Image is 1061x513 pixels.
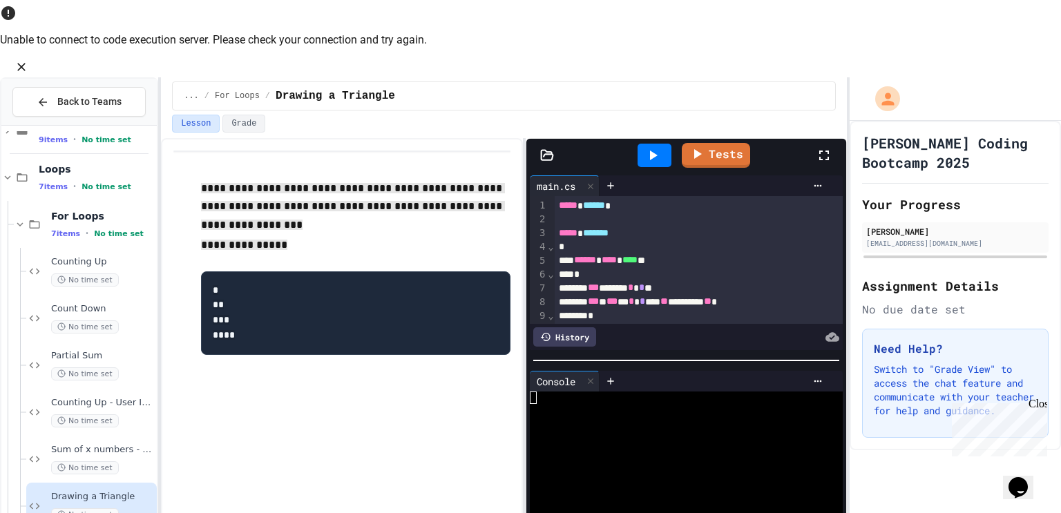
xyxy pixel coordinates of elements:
[51,491,154,503] span: Drawing a Triangle
[39,163,154,175] span: Loops
[1003,458,1047,499] iframe: chat widget
[874,340,1037,357] h3: Need Help?
[51,461,119,474] span: No time set
[530,268,547,282] div: 6
[204,90,209,101] span: /
[530,213,547,226] div: 2
[172,115,220,133] button: Lesson
[51,320,119,333] span: No time set
[530,175,600,196] div: main.cs
[11,57,32,77] button: Close
[51,350,154,362] span: Partial Sum
[682,143,750,168] a: Tests
[530,240,547,254] div: 4
[530,282,547,296] div: 7
[222,115,265,133] button: Grade
[547,269,554,280] span: Fold line
[51,273,119,287] span: No time set
[530,179,582,193] div: main.cs
[555,196,843,461] div: To enrich screen reader interactions, please activate Accessibility in Grammarly extension settings
[12,87,146,117] button: Back to Teams
[874,362,1037,418] p: Switch to "Grade View" to access the chat feature and communicate with your teacher for help and ...
[265,90,270,101] span: /
[184,90,199,101] span: ...
[39,182,68,191] span: 7 items
[862,276,1049,296] h2: Assignment Details
[51,303,154,315] span: Count Down
[51,229,80,238] span: 7 items
[862,195,1049,214] h2: Your Progress
[530,254,547,268] div: 5
[530,323,547,337] div: 10
[530,199,547,213] div: 1
[862,301,1049,318] div: No due date set
[51,444,154,456] span: Sum of x numbers - User Input
[530,371,600,391] div: Console
[276,88,395,104] span: Drawing a Triangle
[862,133,1049,172] h1: [PERSON_NAME] Coding Bootcamp 2025
[533,327,596,347] div: History
[86,228,88,239] span: •
[946,398,1047,456] iframe: chat widget
[51,256,154,268] span: Counting Up
[530,374,582,389] div: Console
[547,241,554,252] span: Fold line
[530,296,547,309] div: 8
[530,309,547,323] div: 9
[82,135,131,144] span: No time set
[51,210,154,222] span: For Loops
[861,83,904,115] div: My Account
[82,182,131,191] span: No time set
[530,226,547,240] div: 3
[94,229,144,238] span: No time set
[866,225,1044,238] div: [PERSON_NAME]
[51,414,119,427] span: No time set
[73,181,76,192] span: •
[866,238,1044,249] div: [EMAIL_ADDRESS][DOMAIN_NAME]
[6,6,95,88] div: Chat with us now!Close
[215,90,260,101] span: For Loops
[51,397,154,409] span: Counting Up - User Input
[73,134,76,145] span: •
[51,367,119,380] span: No time set
[39,135,68,144] span: 9 items
[57,95,122,109] span: Back to Teams
[547,310,554,321] span: Fold line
